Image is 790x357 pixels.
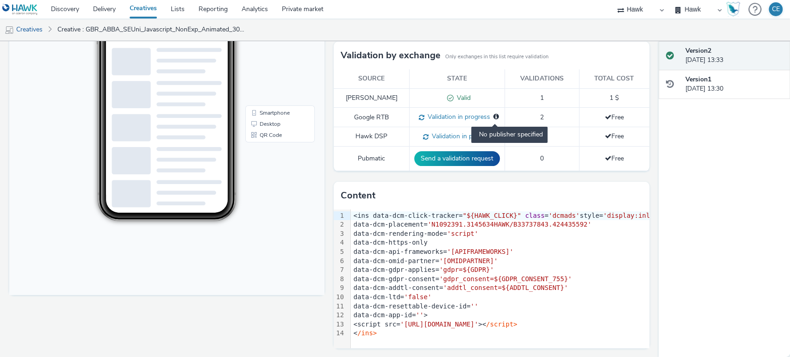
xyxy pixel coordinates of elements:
[5,25,14,35] img: mobile
[476,130,543,139] span: No publisher specified
[106,36,117,41] span: 10:18
[410,69,505,88] th: State
[685,46,711,55] strong: Version 2
[605,113,624,122] span: Free
[428,221,591,228] span: 'N1092391.3145634HAWK/B33737843.424435592'
[351,283,788,293] div: data-dcm-addtl-consent=
[424,112,490,121] span: Validation in progress
[439,266,494,273] span: 'gdpr=${GDPR}'
[603,212,786,219] span: 'display:inline-block;width:300px;height:250px'
[334,211,345,221] div: 1
[351,257,788,266] div: data-dcm-omid-partner=
[400,320,479,328] span: '[URL][DOMAIN_NAME]'
[341,49,441,62] h3: Validation by exchange
[238,191,304,203] li: Smartphone
[579,69,649,88] th: Total cost
[334,265,345,275] div: 7
[726,2,744,17] a: Hawk Academy
[334,108,410,127] td: Google RTB
[334,69,410,88] th: Source
[351,211,788,221] div: <ins data-dcm-click-tracker= = style=
[334,220,345,229] div: 2
[610,93,619,102] span: 1 $
[443,284,568,291] span: 'addtl_consent=${ADDTL_CONSENT}'
[334,127,410,147] td: Hawk DSP
[404,293,431,301] span: 'false'
[351,220,788,229] div: data-dcm-placement=
[351,247,788,257] div: data-dcm-api-frameworks=
[250,216,273,222] span: QR Code
[685,75,783,94] div: [DATE] 13:30
[2,4,38,15] img: undefined Logo
[605,154,624,163] span: Free
[351,320,788,329] div: <script src= ><
[250,205,271,211] span: Desktop
[351,275,788,284] div: data-dcm-gdpr-consent=
[351,238,788,247] div: data-dcm-https-only
[334,238,345,247] div: 4
[334,88,410,108] td: [PERSON_NAME]
[351,293,788,302] div: data-dcm-ltd=
[726,2,740,17] img: Hawk Academy
[540,154,544,163] span: 0
[334,229,345,239] div: 3
[53,18,250,41] a: Creative : GBR_ABBA_SEUni_Javascript_NonExp_Animated_300x250_MPU_20250829
[334,311,345,320] div: 12
[540,93,544,102] span: 1
[334,302,345,311] div: 11
[334,320,345,329] div: 13
[351,329,788,338] div: <
[334,275,345,284] div: 8
[525,212,544,219] span: class
[341,189,375,203] h3: Content
[685,75,711,84] strong: Version 1
[447,230,478,237] span: 'script'
[334,247,345,257] div: 5
[505,69,579,88] th: Validations
[772,2,780,16] div: CE
[334,283,345,293] div: 9
[439,257,498,265] span: '[OMIDPARTNER]'
[334,329,345,338] div: 14
[351,302,788,311] div: data-dcm-resettable-device-id=
[540,113,544,122] span: 2
[414,151,500,166] button: Send a validation request
[439,275,572,283] span: 'gdpr_consent=${GDPR_CONSENT_755}'
[351,229,788,239] div: data-dcm-rendering-mode=
[238,203,304,214] li: Desktop
[463,212,521,219] span: "${HAWK_CLICK}"
[334,257,345,266] div: 6
[447,248,513,255] span: '[APIFRAMEWORKS]'
[351,265,788,275] div: data-dcm-gdpr-applies=
[605,132,624,141] span: Free
[548,212,579,219] span: 'dcmads'
[445,53,548,61] small: Only exchanges in this list require validation
[454,93,471,102] span: Valid
[238,214,304,225] li: QR Code
[486,320,517,328] span: /script>
[429,132,494,141] span: Validation in progress
[334,147,410,171] td: Pubmatic
[357,329,377,337] span: /ins>
[334,293,345,302] div: 10
[250,194,280,200] span: Smartphone
[685,46,783,65] div: [DATE] 13:33
[351,311,788,320] div: data-dcm-app-id= >
[470,302,478,310] span: ''
[416,311,423,319] span: ''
